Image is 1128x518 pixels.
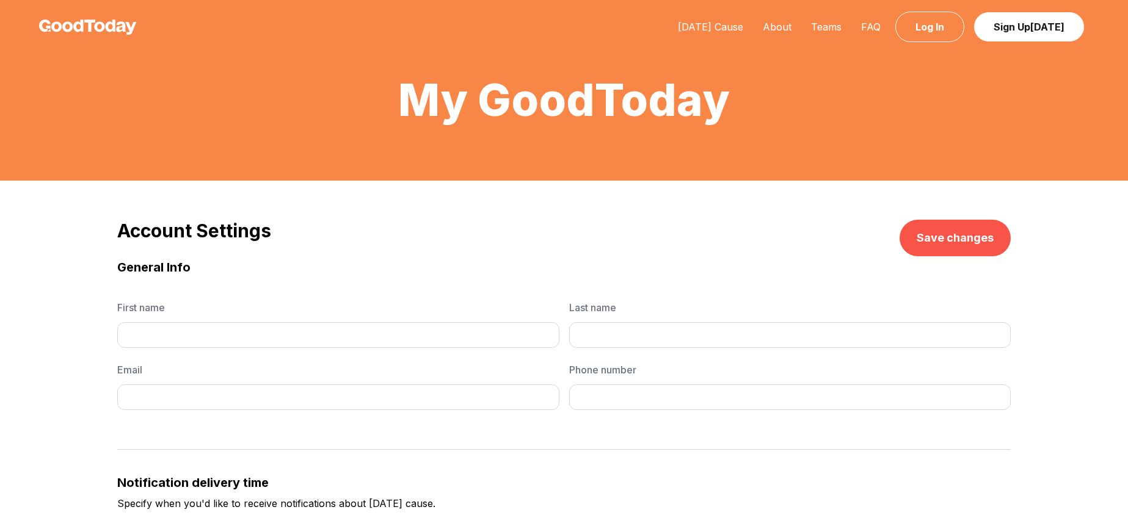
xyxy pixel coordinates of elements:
span: Email [117,362,559,377]
img: GoodToday [39,20,137,35]
h3: Notification delivery time [117,474,1011,491]
span: [DATE] [1030,21,1064,33]
a: Teams [801,21,851,33]
span: Last name [569,300,1011,315]
span: Phone number [569,362,1011,377]
a: Sign Up[DATE] [974,12,1084,41]
span: First name [117,300,559,315]
a: Log In [895,12,964,42]
input: Phone number [569,384,1011,410]
input: Last name [569,322,1011,348]
a: About [753,21,801,33]
a: FAQ [851,21,890,33]
h3: General Info [117,259,1011,276]
input: First name [117,322,559,348]
input: Email [117,384,559,410]
a: [DATE] Cause [668,21,753,33]
h2: Account Settings [117,220,271,242]
button: Save changes [900,220,1011,256]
